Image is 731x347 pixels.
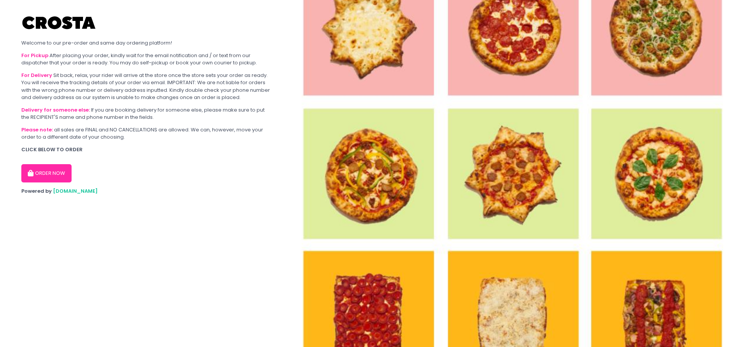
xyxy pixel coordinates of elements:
[21,126,271,141] div: all sales are FINAL and NO CANCELLATIONS are allowed. We can, however, move your order to a diffe...
[21,106,271,121] div: If you are booking delivery for someone else, please make sure to put the RECIPIENT'S name and ph...
[21,11,97,34] img: Crosta Pizzeria
[21,146,271,154] div: CLICK BELOW TO ORDER
[53,187,98,195] a: [DOMAIN_NAME]
[21,52,271,67] div: After placing your order, kindly wait for the email notification and / or text from our dispatche...
[21,106,90,114] b: Delivery for someone else:
[21,72,271,101] div: Sit back, relax, your rider will arrive at the store once the store sets your order as ready. You...
[21,39,271,47] div: Welcome to our pre-order and same day ordering platform!
[21,52,48,59] b: For Pickup
[21,164,72,182] button: ORDER NOW
[21,126,53,133] b: Please note:
[21,187,271,195] div: Powered by
[21,72,52,79] b: For Delivery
